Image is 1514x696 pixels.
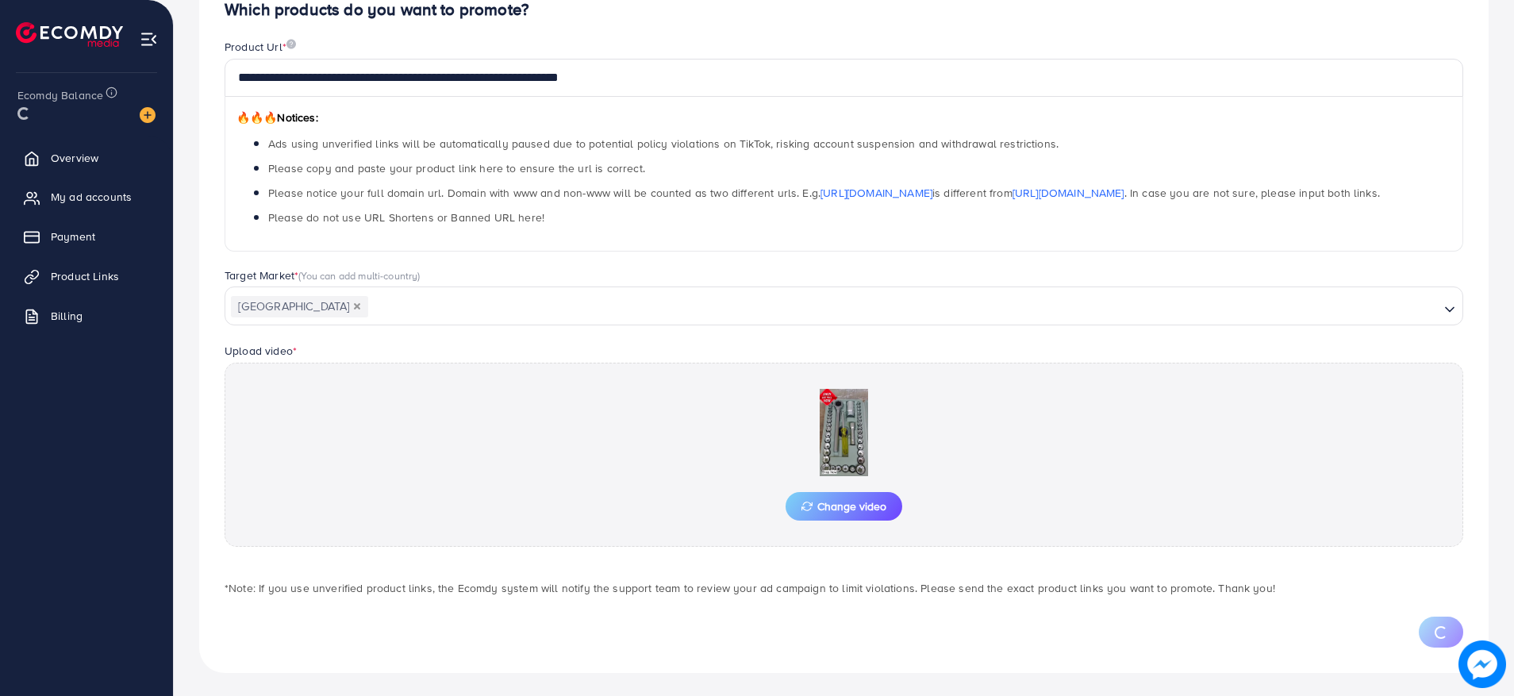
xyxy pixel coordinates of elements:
span: Notices: [236,110,318,125]
a: Overview [12,142,161,174]
span: (You can add multi-country) [298,268,420,283]
label: Product Url [225,39,296,55]
span: 🔥🔥🔥 [236,110,277,125]
a: [URL][DOMAIN_NAME] [820,185,932,201]
a: Payment [12,221,161,252]
img: image [286,39,296,49]
label: Target Market [225,267,421,283]
span: Change video [801,501,886,512]
div: Search for option [225,286,1463,325]
a: Billing [12,300,161,332]
p: *Note: If you use unverified product links, the Ecomdy system will notify the support team to rev... [225,579,1463,598]
img: logo [16,22,123,47]
button: Change video [786,492,902,521]
a: [URL][DOMAIN_NAME] [1013,185,1124,201]
a: Product Links [12,260,161,292]
img: image [1458,640,1506,688]
img: Preview Image [765,389,924,476]
span: Please copy and paste your product link here to ensure the url is correct. [268,160,645,176]
span: Ads using unverified links will be automatically paused due to potential policy violations on Tik... [268,136,1059,152]
button: Deselect Pakistan [353,302,361,310]
span: [GEOGRAPHIC_DATA] [231,296,368,318]
span: Billing [51,308,83,324]
span: Product Links [51,268,119,284]
span: My ad accounts [51,189,132,205]
label: Upload video [225,343,297,359]
img: menu [140,30,158,48]
span: Ecomdy Balance [17,87,103,103]
a: My ad accounts [12,181,161,213]
span: Please do not use URL Shortens or Banned URL here! [268,210,544,225]
span: Please notice your full domain url. Domain with www and non-www will be counted as two different ... [268,185,1380,201]
input: Search for option [370,295,1438,320]
span: Payment [51,229,95,244]
span: Overview [51,150,98,166]
img: image [140,107,156,123]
